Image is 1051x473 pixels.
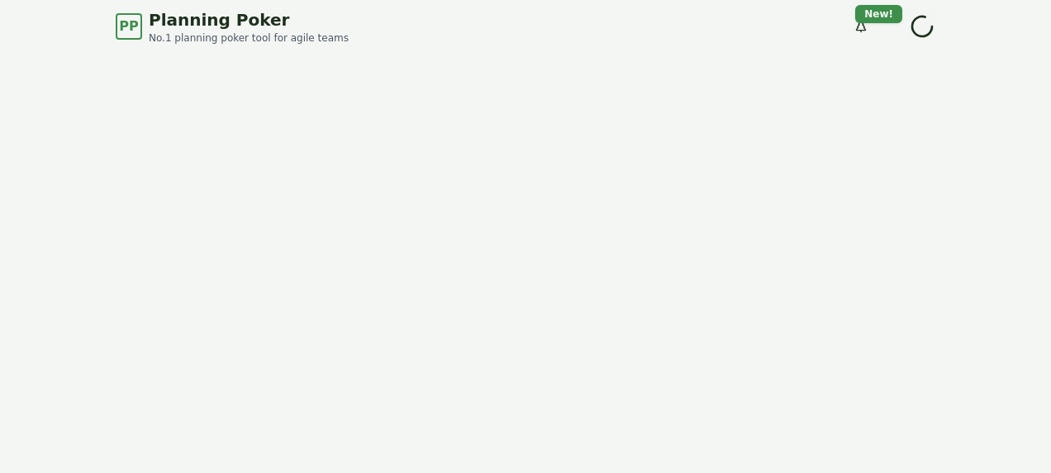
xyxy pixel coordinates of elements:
a: PPPlanning PokerNo.1 planning poker tool for agile teams [116,8,349,45]
span: No.1 planning poker tool for agile teams [149,31,349,45]
span: Planning Poker [149,8,349,31]
span: PP [119,17,138,36]
button: New! [846,12,876,41]
div: New! [855,5,902,23]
